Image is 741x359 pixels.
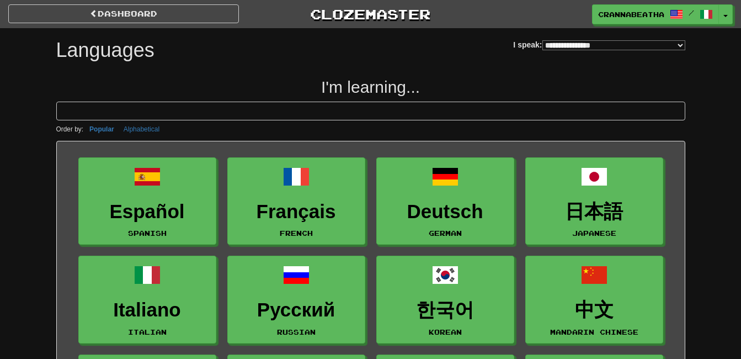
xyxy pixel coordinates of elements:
small: Spanish [128,229,167,237]
a: crannabeatha / [592,4,719,24]
small: Japanese [572,229,616,237]
span: / [689,9,694,17]
a: ItalianoItalian [78,256,216,344]
h3: Français [233,201,359,223]
h2: I'm learning... [56,78,685,96]
h3: 中文 [531,299,657,321]
a: Clozemaster [255,4,486,24]
a: 中文Mandarin Chinese [525,256,663,344]
h3: Deutsch [382,201,508,223]
a: FrançaisFrench [227,157,365,245]
button: Popular [86,123,118,135]
small: Mandarin Chinese [550,328,638,336]
h3: 日本語 [531,201,657,223]
a: 한국어Korean [376,256,514,344]
small: German [429,229,462,237]
small: Order by: [56,125,84,133]
select: I speak: [542,40,685,50]
a: 日本語Japanese [525,157,663,245]
a: DeutschGerman [376,157,514,245]
small: French [280,229,313,237]
a: EspañolSpanish [78,157,216,245]
h1: Languages [56,39,154,61]
h3: Español [84,201,210,223]
small: Italian [128,328,167,336]
a: dashboard [8,4,239,23]
small: Russian [277,328,316,336]
h3: Русский [233,299,359,321]
h3: Italiano [84,299,210,321]
small: Korean [429,328,462,336]
a: РусскийRussian [227,256,365,344]
h3: 한국어 [382,299,508,321]
span: crannabeatha [598,9,664,19]
label: I speak: [513,39,685,50]
button: Alphabetical [120,123,163,135]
